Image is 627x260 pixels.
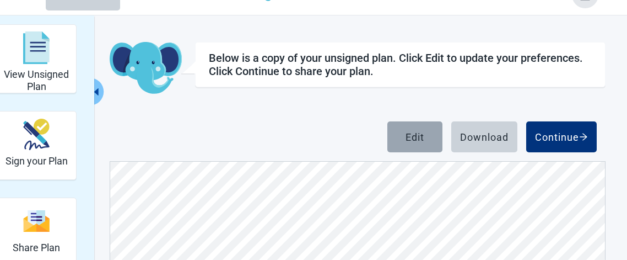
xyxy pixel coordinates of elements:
img: Sign your Plan [23,119,50,150]
span: caret-left [91,87,101,97]
button: Download [451,121,517,152]
button: Collapse menu [90,78,104,105]
div: Edit [406,131,424,142]
button: Continue arrow-right [526,121,597,152]
img: Koda Elephant [110,42,182,95]
div: Below is a copy of your unsigned plan. Click Edit to update your preferences. Click Continue to s... [209,51,592,78]
img: Share Plan [23,209,50,233]
h2: Sign your Plan [6,155,68,167]
h2: View Unsigned Plan [2,68,72,92]
img: View Unsigned Plan [23,31,50,65]
button: Edit [387,121,442,152]
h2: Share Plan [13,242,60,254]
div: Continue [535,131,588,142]
span: arrow-right [579,132,588,141]
div: Download [460,131,509,142]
